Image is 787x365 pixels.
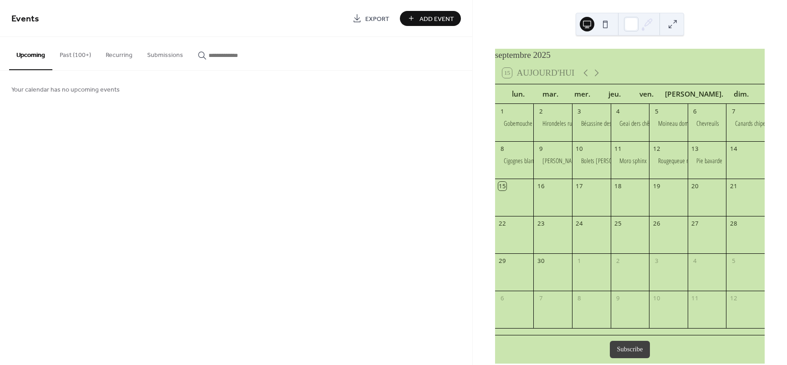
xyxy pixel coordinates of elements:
div: 2 [614,257,622,265]
div: Rougequeue noir [658,156,695,165]
span: Events [11,10,39,28]
div: 18 [614,182,622,190]
button: Add Event [400,11,461,26]
div: mer. [567,84,598,104]
div: 3 [575,107,583,115]
div: 12 [652,144,660,153]
div: Hirondeles rustiques [533,119,572,128]
div: 3 [652,257,660,265]
div: 8 [498,144,506,153]
div: 16 [537,182,545,190]
div: Bécassine des marais [572,119,611,128]
div: Chevreuils [696,119,719,128]
div: septembre 2025 [495,49,765,62]
div: 24 [575,219,583,227]
a: Export [346,11,396,26]
div: Gobemouche noir [495,119,534,128]
div: 7 [537,294,545,303]
div: 10 [652,294,660,303]
div: 11 [614,144,622,153]
div: Hermine [533,156,572,165]
div: 30 [537,257,545,265]
div: [PERSON_NAME]. [663,84,726,104]
div: 1 [498,107,506,115]
div: 29 [498,257,506,265]
button: Subscribe [610,341,650,358]
div: Gobemouche noir [504,119,542,128]
div: 13 [691,144,699,153]
div: 6 [691,107,699,115]
span: Add Event [419,14,454,24]
div: Cigognes blanches [495,156,534,165]
div: 9 [614,294,622,303]
div: Pie bavarde [696,156,722,165]
button: Submissions [140,37,190,69]
div: 8 [575,294,583,303]
div: Chevreuils [688,119,726,128]
div: 9 [537,144,545,153]
div: Cigognes blanches [504,156,543,165]
button: Recurring [98,37,140,69]
span: Export [365,14,389,24]
div: Bécassine des marais [581,119,628,128]
div: 27 [691,219,699,227]
div: Moro sphinx [619,156,647,165]
div: Rougequeue noir [649,156,688,165]
div: 2 [537,107,545,115]
div: Moineau domestique [649,119,688,128]
div: 25 [614,219,622,227]
div: lun. [502,84,534,104]
div: 10 [575,144,583,153]
div: 20 [691,182,699,190]
div: 4 [614,107,622,115]
div: 11 [691,294,699,303]
div: 5 [730,257,738,265]
div: Geai ders chênes [611,119,649,128]
div: mar. [534,84,566,104]
div: dim. [726,84,757,104]
div: Canards chipeaux [726,119,765,128]
div: 17 [575,182,583,190]
div: [PERSON_NAME] [542,156,581,165]
div: Moineau domestique [658,119,705,128]
div: jeu. [598,84,630,104]
button: Upcoming [9,37,52,70]
span: Your calendar has no upcoming events [11,85,120,95]
div: 15 [498,182,506,190]
div: 5 [652,107,660,115]
div: Pie bavarde [688,156,726,165]
div: 1 [575,257,583,265]
div: 4 [691,257,699,265]
div: Hirondeles rustiques [542,119,588,128]
div: 21 [730,182,738,190]
div: 12 [730,294,738,303]
div: 6 [498,294,506,303]
div: 7 [730,107,738,115]
div: 22 [498,219,506,227]
button: Past (100+) [52,37,98,69]
div: Bolets rudes [572,156,611,165]
div: 19 [652,182,660,190]
div: Canards chipeaux [735,119,773,128]
div: ven. [630,84,662,104]
div: 26 [652,219,660,227]
div: 14 [730,144,738,153]
div: 28 [730,219,738,227]
div: Bolets [PERSON_NAME] [581,156,634,165]
div: Moro sphinx [611,156,649,165]
div: 23 [537,219,545,227]
div: Geai ders chênes [619,119,657,128]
